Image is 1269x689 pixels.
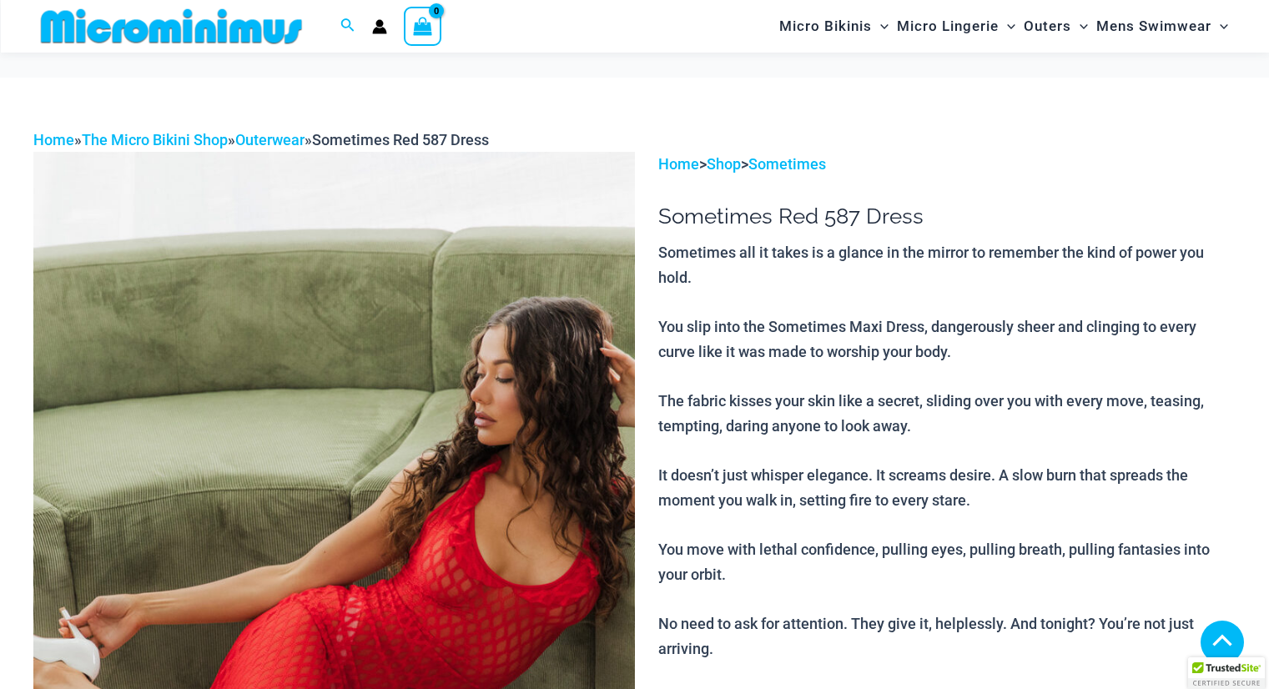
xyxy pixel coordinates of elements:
a: Sometimes [748,155,826,173]
a: The Micro Bikini Shop [82,131,228,148]
a: Home [33,131,74,148]
p: > > [658,152,1236,177]
span: » » » [33,131,489,148]
a: Micro BikinisMenu ToggleMenu Toggle [775,5,893,48]
a: Account icon link [372,19,387,34]
a: Home [658,155,699,173]
span: Mens Swimwear [1096,5,1211,48]
span: Menu Toggle [872,5,889,48]
img: MM SHOP LOGO FLAT [34,8,309,45]
span: Outers [1024,5,1071,48]
a: OutersMenu ToggleMenu Toggle [1020,5,1092,48]
a: Mens SwimwearMenu ToggleMenu Toggle [1092,5,1232,48]
span: Menu Toggle [999,5,1015,48]
span: Menu Toggle [1211,5,1228,48]
a: Search icon link [340,16,355,37]
span: Micro Bikinis [779,5,872,48]
a: Micro LingerieMenu ToggleMenu Toggle [893,5,1020,48]
h1: Sometimes Red 587 Dress [658,204,1236,229]
span: Micro Lingerie [897,5,999,48]
div: TrustedSite Certified [1188,657,1265,689]
a: Shop [707,155,741,173]
a: Outerwear [235,131,305,148]
span: Menu Toggle [1071,5,1088,48]
span: Sometimes Red 587 Dress [312,131,489,148]
a: View Shopping Cart, empty [404,7,442,45]
nav: Site Navigation [773,3,1236,50]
